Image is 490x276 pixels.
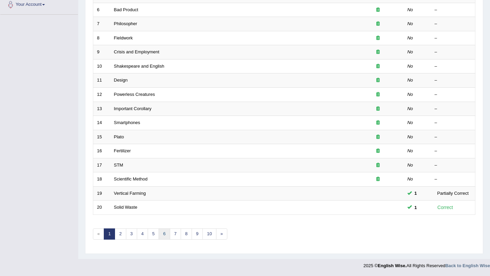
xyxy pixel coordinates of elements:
div: Exam occurring question [356,35,400,41]
a: 1 [104,228,115,240]
a: Design [114,77,128,83]
div: – [435,176,471,183]
div: – [435,35,471,41]
a: Philosopher [114,21,137,26]
em: No [407,77,413,83]
div: Correct [435,204,456,211]
div: – [435,49,471,55]
div: – [435,21,471,27]
td: 15 [93,130,110,144]
a: Smartphones [114,120,140,125]
em: No [407,120,413,125]
td: 11 [93,73,110,88]
span: You can still take this question [412,190,420,197]
div: – [435,162,471,169]
div: – [435,63,471,70]
div: Exam occurring question [356,120,400,126]
em: No [407,134,413,139]
a: » [216,228,227,240]
em: No [407,176,413,182]
td: 13 [93,102,110,116]
td: 17 [93,158,110,172]
a: 10 [202,228,216,240]
em: No [407,7,413,12]
a: Vertical Farming [114,191,146,196]
a: Solid Waste [114,205,137,210]
em: No [407,35,413,40]
a: Crisis and Employment [114,49,160,54]
div: Exam occurring question [356,63,400,70]
td: 12 [93,87,110,102]
div: – [435,77,471,84]
div: Exam occurring question [356,176,400,183]
a: Fertilizer [114,148,131,153]
a: Scientific Method [114,176,148,182]
a: 2 [115,228,126,240]
td: 19 [93,186,110,201]
em: No [407,21,413,26]
a: 6 [159,228,170,240]
a: Powerless Creatures [114,92,155,97]
div: Exam occurring question [356,77,400,84]
div: Exam occurring question [356,49,400,55]
div: – [435,91,471,98]
a: Plato [114,134,124,139]
div: – [435,7,471,13]
div: Exam occurring question [356,162,400,169]
a: Bad Product [114,7,138,12]
div: Exam occurring question [356,134,400,140]
em: No [407,64,413,69]
em: No [407,162,413,168]
a: 7 [170,228,181,240]
div: – [435,134,471,140]
div: Partially Correct [435,190,471,197]
span: You can still take this question [412,204,420,211]
a: 9 [192,228,203,240]
a: Important Corollary [114,106,152,111]
div: Exam occurring question [356,91,400,98]
td: 18 [93,172,110,187]
div: – [435,148,471,154]
div: Exam occurring question [356,7,400,13]
a: 8 [181,228,192,240]
td: 16 [93,144,110,158]
em: No [407,106,413,111]
div: 2025 © All Rights Reserved [363,259,490,269]
div: Exam occurring question [356,148,400,154]
td: 9 [93,45,110,59]
a: 5 [148,228,159,240]
strong: English Wise. [378,263,406,268]
a: Back to English Wise [445,263,490,268]
a: 3 [126,228,137,240]
a: Fieldwork [114,35,133,40]
td: 8 [93,31,110,45]
td: 14 [93,116,110,130]
a: STM [114,162,123,168]
div: Exam occurring question [356,21,400,27]
div: – [435,106,471,112]
div: Exam occurring question [356,106,400,112]
td: 20 [93,201,110,215]
span: « [93,228,104,240]
em: No [407,148,413,153]
div: – [435,120,471,126]
a: 4 [137,228,148,240]
a: Shakespeare and English [114,64,164,69]
em: No [407,49,413,54]
td: 10 [93,59,110,73]
td: 7 [93,17,110,31]
em: No [407,92,413,97]
td: 6 [93,3,110,17]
